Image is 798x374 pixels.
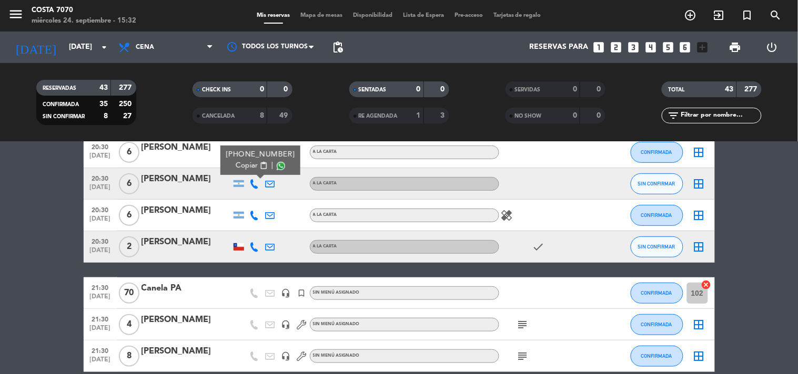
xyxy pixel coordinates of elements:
[517,350,529,362] i: subject
[8,36,64,59] i: [DATE]
[43,114,85,119] span: SIN CONFIRMAR
[440,112,447,119] strong: 3
[260,112,264,119] strong: 8
[638,244,675,250] span: SIN CONFIRMAR
[236,160,268,171] button: Copiarcontent_paste
[417,112,421,119] strong: 1
[119,236,139,257] span: 2
[104,112,108,120] strong: 8
[713,9,725,22] i: exit_to_app
[741,9,754,22] i: turned_in_not
[236,160,258,171] span: Copiar
[251,13,295,18] span: Mis reservas
[313,181,337,185] span: A LA CARTA
[701,279,712,290] i: cancel
[295,13,348,18] span: Mapa de mesas
[359,113,398,119] span: RE AGENDADA
[638,181,675,186] span: SIN CONFIRMAR
[573,112,577,119] strong: 0
[729,41,742,54] span: print
[202,87,231,92] span: CHECK INS
[693,178,705,190] i: border_all
[87,172,114,184] span: 20:30
[119,205,139,226] span: 6
[693,350,705,362] i: border_all
[281,320,291,329] i: headset_mic
[597,86,603,93] strong: 0
[87,313,114,325] span: 21:30
[8,6,24,22] i: menu
[488,13,547,18] span: Tarjetas de regalo
[592,40,605,54] i: looks_one
[313,290,360,295] span: Sin menú asignado
[87,344,114,356] span: 21:30
[631,142,683,163] button: CONFIRMADA
[532,241,545,253] i: check
[661,40,675,54] i: looks_5
[631,205,683,226] button: CONFIRMADA
[87,152,114,164] span: [DATE]
[142,204,231,217] div: [PERSON_NAME]
[226,149,295,160] div: [PHONE_NUMBER]
[679,40,692,54] i: looks_6
[43,102,79,107] span: CONFIRMADA
[684,9,697,22] i: add_circle_outline
[119,283,139,304] span: 70
[313,213,337,217] span: A LA CARTA
[119,346,139,367] span: 8
[517,318,529,331] i: subject
[87,325,114,337] span: [DATE]
[631,314,683,335] button: CONFIRMADA
[597,112,603,119] strong: 0
[644,40,658,54] i: looks_4
[271,160,273,171] span: |
[641,353,672,359] span: CONFIRMADA
[725,86,734,93] strong: 43
[693,146,705,159] i: border_all
[515,87,541,92] span: SERVIDAS
[313,244,337,248] span: A LA CARTA
[202,113,235,119] span: CANCELADA
[609,40,623,54] i: looks_two
[696,40,710,54] i: add_box
[348,13,398,18] span: Disponibilidad
[259,162,267,170] span: content_paste
[680,110,761,121] input: Filtrar por nombre...
[641,149,672,155] span: CONFIRMADA
[754,32,790,63] div: LOG OUT
[87,184,114,196] span: [DATE]
[119,173,139,194] span: 6
[87,140,114,152] span: 20:30
[693,318,705,331] i: border_all
[331,41,344,54] span: pending_actions
[142,282,231,295] div: Canela PA
[281,351,291,361] i: headset_mic
[119,100,134,108] strong: 250
[667,109,680,122] i: filter_list
[641,321,672,327] span: CONFIRMADA
[515,113,542,119] span: NO SHOW
[87,235,114,247] span: 20:30
[631,236,683,257] button: SIN CONFIRMAR
[87,215,114,227] span: [DATE]
[142,141,231,154] div: [PERSON_NAME]
[119,84,134,91] strong: 277
[693,209,705,222] i: border_all
[359,87,387,92] span: SENTADAS
[313,150,337,154] span: A LA CARTA
[398,13,449,18] span: Lista de Espera
[693,241,705,253] i: border_all
[8,6,24,26] button: menu
[281,288,291,298] i: headset_mic
[119,142,139,163] span: 6
[99,100,108,108] strong: 35
[260,86,264,93] strong: 0
[297,288,307,298] i: turned_in_not
[641,212,672,218] span: CONFIRMADA
[501,209,513,222] i: healing
[641,290,672,296] span: CONFIRMADA
[668,87,684,92] span: TOTAL
[119,314,139,335] span: 4
[765,41,778,54] i: power_settings_new
[280,112,290,119] strong: 49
